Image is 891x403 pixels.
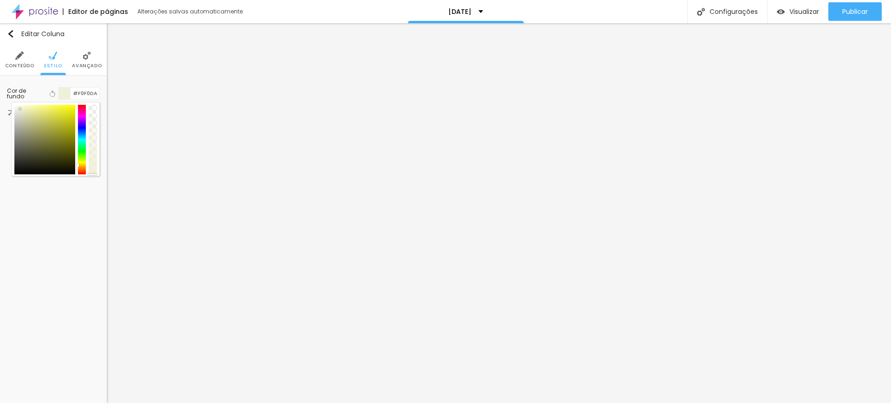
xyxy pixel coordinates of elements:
img: view-1.svg [777,8,785,16]
p: [DATE] [448,8,471,15]
span: Avançado [72,64,102,68]
button: Visualizar [768,2,828,21]
img: Icone [697,8,705,16]
img: Icone [8,110,14,116]
img: Icone [49,51,57,60]
div: Editor de páginas [63,8,128,15]
div: Editar Coluna [7,30,65,38]
img: Icone [15,51,24,60]
button: Publicar [828,2,882,21]
span: Visualizar [789,8,819,15]
span: Conteúdo [5,64,34,68]
span: Publicar [842,8,868,15]
span: Estilo [44,64,62,68]
img: Icone [7,30,14,38]
div: Alterações salvas automaticamente [137,9,244,14]
div: Cor de fundo [7,88,44,99]
img: Icone [83,51,91,60]
iframe: Editor [107,23,891,403]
